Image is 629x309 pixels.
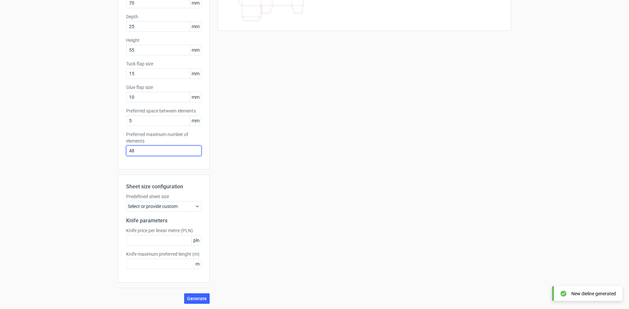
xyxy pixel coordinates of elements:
div: New dieline generated [571,290,616,297]
div: Select or provide custom [126,201,201,212]
span: mm [190,22,201,31]
span: m [194,259,201,269]
label: Tuck flap size [126,60,201,67]
span: mm [190,69,201,78]
label: Preferred space between elements [126,108,201,114]
label: Preferred maximum number of elements [126,131,201,144]
span: Generate [187,296,207,301]
label: Knife maximum preferred lenght (m) [126,251,201,257]
label: Depth [126,13,201,20]
label: Height [126,37,201,43]
h2: Sheet size configuration [126,183,201,191]
label: Knife price per linear metre (PLN) [126,227,201,234]
label: Predefined sheet size [126,193,201,200]
span: pln [191,235,201,245]
button: Generate [184,293,210,304]
label: Glue flap size [126,84,201,91]
span: mm [190,92,201,102]
span: mm [190,45,201,55]
span: mm [190,116,201,126]
h2: Knife parameters [126,217,201,225]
